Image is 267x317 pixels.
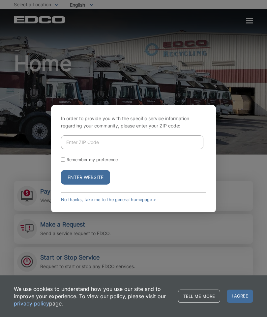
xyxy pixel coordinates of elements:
[67,157,118,162] label: Remember my preference
[61,115,206,129] p: In order to provide you with the specific service information regarding your community, please en...
[61,197,156,202] a: No thanks, take me to the general homepage >
[178,290,220,303] a: Tell me more
[14,285,171,307] p: We use cookies to understand how you use our site and to improve your experience. To view our pol...
[227,290,253,303] span: I agree
[61,135,203,149] input: Enter ZIP Code
[14,300,49,307] a: privacy policy
[61,170,110,185] button: Enter Website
